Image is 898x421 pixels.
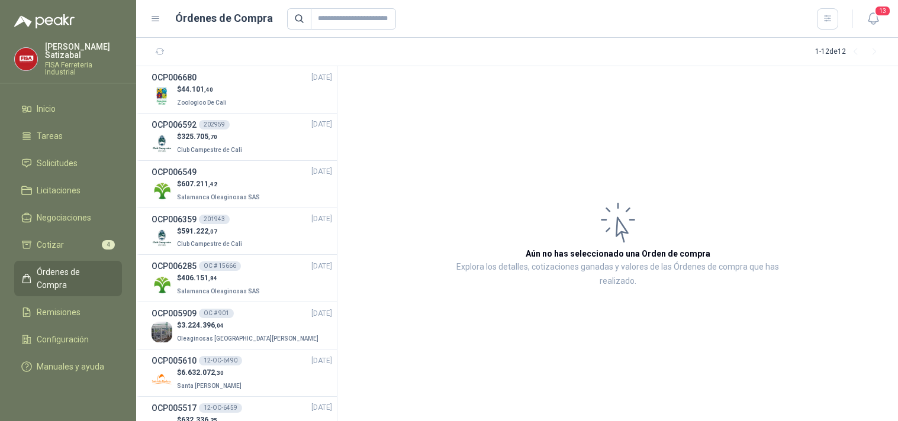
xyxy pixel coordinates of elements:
span: Inicio [37,102,56,115]
h3: OCP006359 [152,213,197,226]
span: Santa [PERSON_NAME] [177,383,242,389]
span: ,70 [208,134,217,140]
span: [DATE] [311,119,332,130]
span: Club Campestre de Cali [177,147,242,153]
span: Negociaciones [37,211,91,224]
img: Company Logo [152,369,172,390]
span: [DATE] [311,402,332,413]
div: 1 - 12 de 12 [815,43,884,61]
div: 12-OC-6459 [199,403,242,413]
span: [DATE] [311,166,332,177]
span: Tareas [37,129,63,143]
h3: OCP006549 [152,166,197,179]
span: Manuales y ayuda [37,360,104,373]
span: Configuración [37,333,89,346]
span: ,42 [208,181,217,187]
h3: Aún no has seleccionado una Orden de compra [526,247,710,260]
p: $ [177,273,262,284]
h3: OCP005517 [152,401,197,414]
p: $ [177,179,262,190]
span: 591.222 [181,227,217,235]
img: Company Logo [152,86,172,106]
button: 13 [862,8,884,30]
a: OCP005909OC # 901[DATE] Company Logo$3.224.396,04Oleaginosas [GEOGRAPHIC_DATA][PERSON_NAME] [152,307,332,344]
h3: OCP005909 [152,307,197,320]
span: 325.705 [181,132,217,141]
p: $ [177,131,244,143]
a: Remisiones [14,301,122,323]
span: ,07 [208,228,217,235]
a: Inicio [14,98,122,120]
p: $ [177,320,321,331]
a: Órdenes de Compra [14,261,122,296]
span: 44.101 [181,85,213,93]
img: Company Logo [152,274,172,295]
span: Solicitudes [37,157,78,170]
a: OCP006549[DATE] Company Logo$607.211,42Salamanca Oleaginosas SAS [152,166,332,203]
span: Zoologico De Cali [177,99,227,106]
span: Club Campestre de Cali [177,241,242,247]
span: ,30 [215,370,224,376]
p: [PERSON_NAME] Satizabal [45,43,122,59]
p: $ [177,84,229,95]
div: 201943 [199,215,230,224]
span: 4 [102,240,115,250]
span: 13 [874,5,891,17]
div: 12-OC-6490 [199,356,242,365]
span: [DATE] [311,308,332,319]
span: Licitaciones [37,184,81,197]
span: [DATE] [311,213,332,225]
span: Oleaginosas [GEOGRAPHIC_DATA][PERSON_NAME] [177,335,318,342]
div: OC # 15666 [199,261,241,271]
span: 406.151 [181,274,217,282]
span: Órdenes de Compra [37,265,111,292]
a: Configuración [14,328,122,351]
h3: OCP006285 [152,260,197,273]
span: 3.224.396 [181,321,224,329]
span: ,04 [215,322,224,329]
a: Manuales y ayuda [14,355,122,378]
img: Company Logo [152,133,172,154]
img: Logo peakr [14,14,75,28]
a: Cotizar4 [14,234,122,256]
h3: OCP005610 [152,354,197,367]
span: [DATE] [311,72,332,83]
img: Company Logo [152,227,172,248]
a: Tareas [14,125,122,147]
div: 202959 [199,120,230,129]
p: Explora los detalles, cotizaciones ganadas y valores de las Órdenes de compra que has realizado. [456,260,780,289]
h3: OCP006592 [152,118,197,131]
span: Remisiones [37,306,81,319]
a: OCP006680[DATE] Company Logo$44.101,40Zoologico De Cali [152,71,332,108]
a: OCP00561012-OC-6490[DATE] Company Logo$6.632.072,30Santa [PERSON_NAME] [152,354,332,391]
a: OCP006285OC # 15666[DATE] Company Logo$406.151,84Salamanca Oleaginosas SAS [152,260,332,297]
p: FISA Ferreteria Industrial [45,61,122,76]
img: Company Logo [152,322,172,342]
div: OC # 901 [199,309,234,318]
span: ,40 [204,86,213,93]
a: Solicitudes [14,152,122,174]
span: [DATE] [311,261,332,272]
span: Cotizar [37,238,64,251]
a: OCP006592202959[DATE] Company Logo$325.705,70Club Campestre de Cali [152,118,332,156]
span: Salamanca Oleaginosas SAS [177,288,260,294]
span: [DATE] [311,355,332,367]
h1: Órdenes de Compra [175,10,273,27]
span: 6.632.072 [181,368,224,377]
img: Company Logo [15,48,37,70]
span: ,84 [208,275,217,281]
img: Company Logo [152,180,172,201]
p: $ [177,226,244,237]
span: Salamanca Oleaginosas SAS [177,194,260,200]
p: $ [177,367,244,378]
a: OCP006359201943[DATE] Company Logo$591.222,07Club Campestre de Cali [152,213,332,250]
h3: OCP006680 [152,71,197,84]
span: 607.211 [181,180,217,188]
a: Licitaciones [14,179,122,202]
a: Negociaciones [14,206,122,229]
